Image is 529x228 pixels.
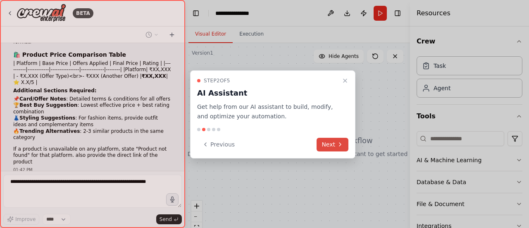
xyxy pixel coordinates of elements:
[190,7,202,19] button: Hide left sidebar
[317,138,348,151] button: Next
[204,77,230,84] span: Step 2 of 5
[197,138,240,151] button: Previous
[340,76,350,86] button: Close walkthrough
[197,87,338,99] h3: AI Assistant
[197,102,338,121] p: Get help from our AI assistant to build, modify, and optimize your automation.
